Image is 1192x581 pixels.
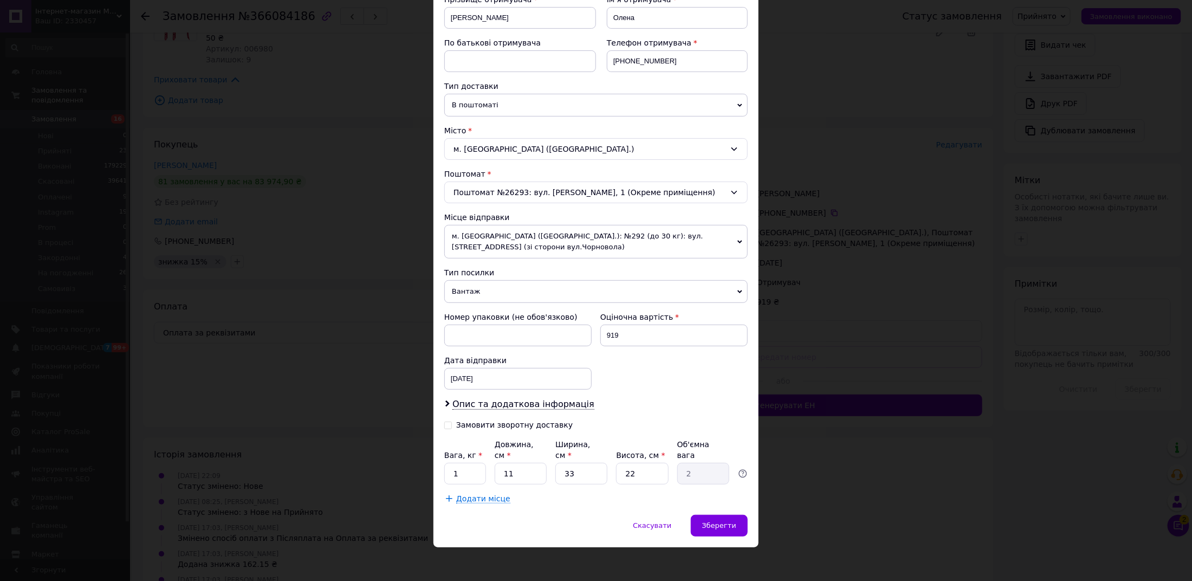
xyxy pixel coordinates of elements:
[677,439,729,461] div: Об'ємна вага
[633,521,671,530] span: Скасувати
[607,50,748,72] input: +380
[555,440,590,460] label: Ширина, см
[444,268,494,277] span: Тип посилки
[444,138,748,160] div: м. [GEOGRAPHIC_DATA] ([GEOGRAPHIC_DATA].)
[444,38,541,47] span: По батькові отримувача
[444,451,482,460] label: Вага, кг
[495,440,534,460] label: Довжина, см
[452,399,594,410] span: Опис та додаткова інформація
[444,125,748,136] div: Місто
[444,225,748,259] span: м. [GEOGRAPHIC_DATA] ([GEOGRAPHIC_DATA].): №292 (до 30 кг): вул. [STREET_ADDRESS] (зі сторони вул...
[444,94,748,117] span: В поштоматі
[607,38,691,47] span: Телефон отримувача
[444,169,748,179] div: Поштомат
[444,280,748,303] span: Вантаж
[444,355,592,366] div: Дата відправки
[444,213,510,222] span: Місце відправки
[456,421,573,430] div: Замовити зворотну доставку
[616,451,665,460] label: Висота, см
[456,494,510,503] span: Додати місце
[702,521,736,530] span: Зберегти
[444,82,498,91] span: Тип доставки
[600,312,748,322] div: Оціночна вартість
[444,182,748,203] div: Поштомат №26293: вул. [PERSON_NAME], 1 (Окреме приміщення)
[444,312,592,322] div: Номер упаковки (не обов'язково)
